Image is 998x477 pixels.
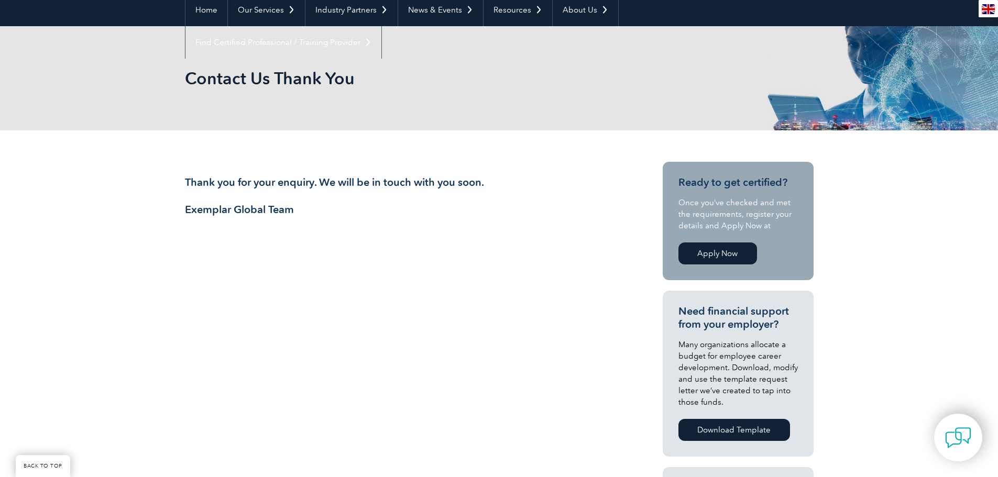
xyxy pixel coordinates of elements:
[16,455,70,477] a: BACK TO TOP
[945,425,971,451] img: contact-chat.png
[982,4,995,14] img: en
[185,203,625,216] h3: Exemplar Global Team
[185,176,625,189] h3: Thank you for your enquiry. We will be in touch with you soon.
[678,339,798,408] p: Many organizations allocate a budget for employee career development. Download, modify and use th...
[678,176,798,189] h3: Ready to get certified?
[678,305,798,331] h3: Need financial support from your employer?
[185,68,587,88] h1: Contact Us Thank You
[678,419,790,441] a: Download Template
[678,197,798,231] p: Once you’ve checked and met the requirements, register your details and Apply Now at
[185,26,381,59] a: Find Certified Professional / Training Provider
[678,242,757,264] a: Apply Now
